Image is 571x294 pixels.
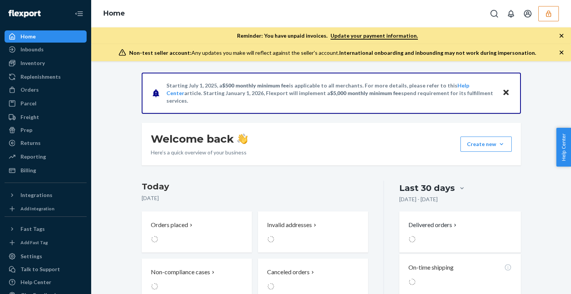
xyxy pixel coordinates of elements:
button: Talk to Support [5,263,87,275]
a: Update your payment information. [331,32,418,40]
div: Inventory [21,59,45,67]
div: Fast Tags [21,225,45,233]
a: Help Center [5,276,87,288]
button: Invalid addresses [258,211,368,253]
a: Orders [5,84,87,96]
button: Delivered orders [408,221,458,229]
a: Replenishments [5,71,87,83]
div: Billing [21,167,36,174]
a: Prep [5,124,87,136]
button: Close [501,87,511,99]
div: Talk to Support [21,265,60,273]
a: Home [5,30,87,43]
a: Reporting [5,151,87,163]
div: Home [21,33,36,40]
p: On-time shipping [408,263,454,272]
button: Open notifications [503,6,519,21]
button: Close Navigation [71,6,87,21]
span: $500 monthly minimum fee [222,82,289,89]
button: Fast Tags [5,223,87,235]
a: Add Integration [5,204,87,213]
p: Invalid addresses [267,221,312,229]
a: Add Fast Tag [5,238,87,247]
div: Returns [21,139,41,147]
div: Reporting [21,153,46,161]
p: Canceled orders [267,268,310,277]
div: Last 30 days [399,182,455,194]
a: Parcel [5,97,87,110]
button: Orders placed [142,211,252,253]
span: International onboarding and inbounding may not work during impersonation. [339,49,536,56]
span: Non-test seller account: [129,49,191,56]
a: Home [103,9,125,17]
ol: breadcrumbs [97,3,131,25]
div: Replenishments [21,73,61,81]
h3: Today [142,181,369,193]
img: Flexport logo [8,10,41,17]
div: Settings [21,253,42,260]
div: Integrations [21,191,52,199]
p: Non-compliance cases [151,268,210,277]
div: Orders [21,86,39,94]
span: $5,000 monthly minimum fee [330,90,401,96]
div: Parcel [21,100,36,107]
h1: Welcome back [151,132,248,146]
a: Freight [5,111,87,123]
div: Any updates you make will reflect against the seller's account. [129,49,536,57]
a: Inventory [5,57,87,69]
a: Billing [5,164,87,176]
a: Settings [5,250,87,262]
p: [DATE] [142,194,369,202]
div: Prep [21,126,32,134]
a: Inbounds [5,43,87,56]
button: Integrations [5,189,87,201]
button: Help Center [556,128,571,167]
div: Inbounds [21,46,44,53]
div: Freight [21,113,39,121]
p: Orders placed [151,221,188,229]
p: Starting July 1, 2025, a is applicable to all merchants. For more details, please refer to this a... [166,82,495,105]
button: Create new [460,137,512,152]
div: Help Center [21,278,51,286]
button: Open account menu [520,6,535,21]
div: Add Fast Tag [21,239,48,246]
a: Returns [5,137,87,149]
button: Open Search Box [487,6,502,21]
p: [DATE] - [DATE] [399,195,438,203]
p: Reminder: You have unpaid invoices. [237,32,418,40]
p: Here’s a quick overview of your business [151,149,248,156]
img: hand-wave emoji [237,133,248,144]
div: Add Integration [21,205,54,212]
